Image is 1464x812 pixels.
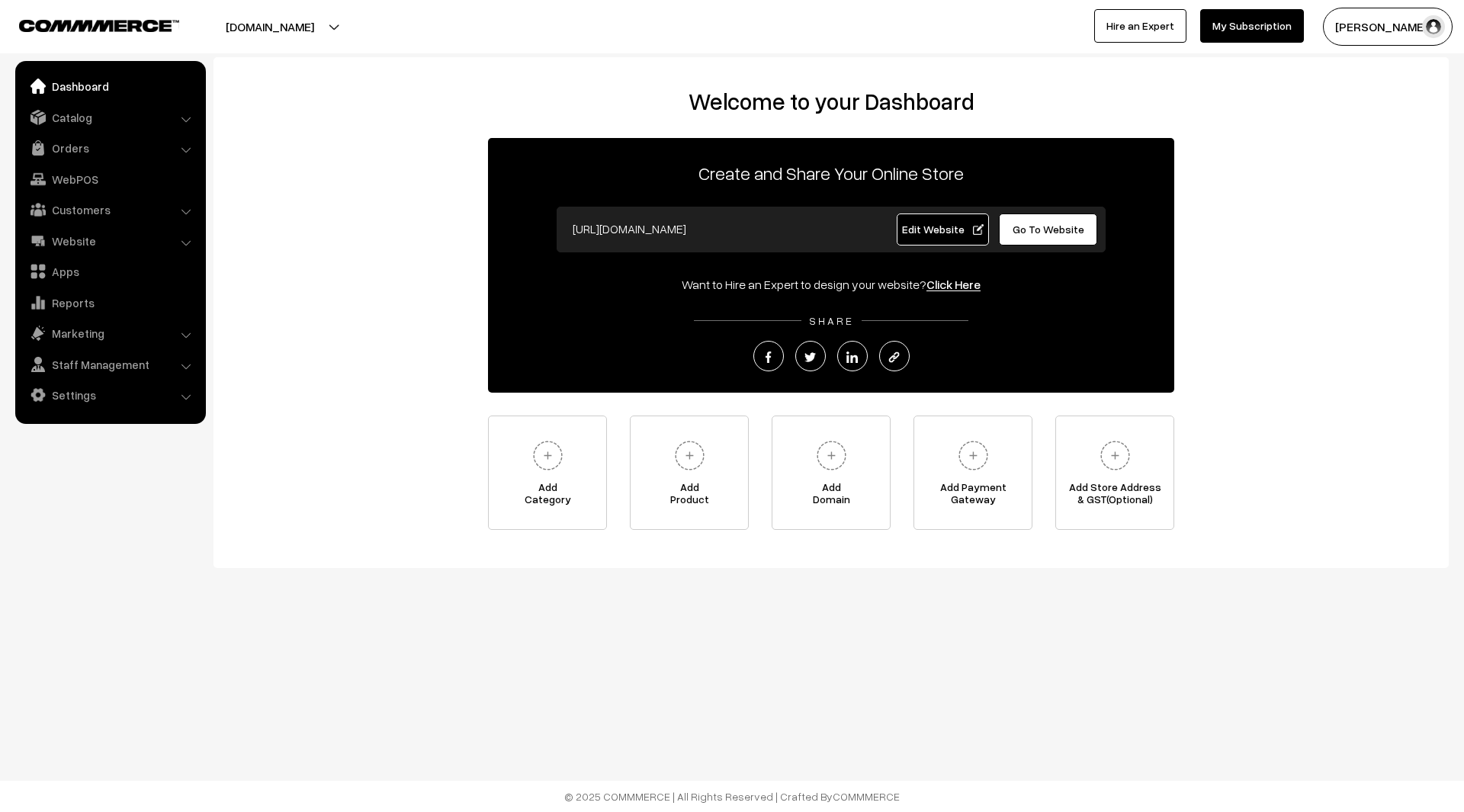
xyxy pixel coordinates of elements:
[19,289,201,316] a: Reports
[19,104,201,131] a: Catalog
[19,15,152,34] a: COMMMERCE
[801,314,862,327] span: SHARE
[19,381,201,409] a: Settings
[1094,435,1136,477] img: plus.svg
[811,435,852,477] img: plus.svg
[1200,9,1304,43] a: My Subscription
[630,416,749,530] a: AddProduct
[833,790,900,803] a: COMMMERCE
[1013,223,1084,236] span: Go To Website
[19,319,201,347] a: Marketing
[669,435,711,477] img: plus.svg
[172,8,368,46] button: [DOMAIN_NAME]
[19,351,201,378] a: Staff Management
[19,20,179,31] img: COMMMERCE
[999,213,1097,246] a: Go To Website
[902,223,984,236] span: Edit Website
[1422,15,1445,38] img: user
[1094,9,1186,43] a: Hire an Expert
[1056,481,1173,512] span: Add Store Address & GST(Optional)
[488,159,1174,187] p: Create and Share Your Online Store
[897,213,990,246] a: Edit Website
[772,416,891,530] a: AddDomain
[952,435,994,477] img: plus.svg
[631,481,748,512] span: Add Product
[19,165,201,193] a: WebPOS
[489,481,606,512] span: Add Category
[19,258,201,285] a: Apps
[913,416,1032,530] a: Add PaymentGateway
[926,277,981,292] a: Click Here
[527,435,569,477] img: plus.svg
[1055,416,1174,530] a: Add Store Address& GST(Optional)
[772,481,890,512] span: Add Domain
[19,72,201,100] a: Dashboard
[19,196,201,223] a: Customers
[229,88,1433,115] h2: Welcome to your Dashboard
[488,275,1174,294] div: Want to Hire an Expert to design your website?
[488,416,607,530] a: AddCategory
[1323,8,1453,46] button: [PERSON_NAME]
[19,227,201,255] a: Website
[914,481,1032,512] span: Add Payment Gateway
[19,134,201,162] a: Orders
